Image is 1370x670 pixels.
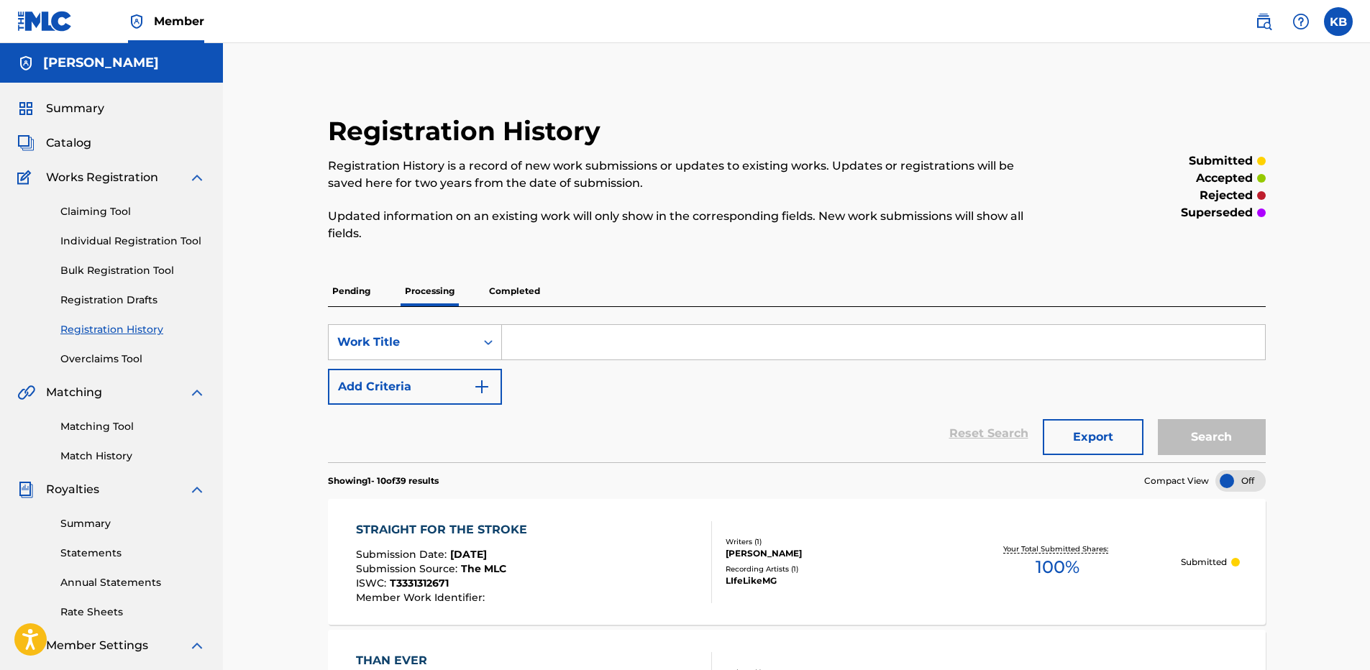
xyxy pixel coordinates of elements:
[356,521,534,538] div: STRAIGHT FOR THE STROKE
[60,293,206,308] a: Registration Drafts
[128,13,145,30] img: Top Rightsholder
[1003,543,1112,554] p: Your Total Submitted Shares:
[1330,443,1370,559] iframe: Resource Center
[46,169,158,186] span: Works Registration
[485,276,544,306] p: Completed
[46,134,91,152] span: Catalog
[450,548,487,561] span: [DATE]
[1144,474,1209,487] span: Compact View
[17,384,35,401] img: Matching
[1181,556,1227,569] p: Submitted
[1287,7,1315,36] div: Help
[60,516,206,531] a: Summary
[17,100,35,117] img: Summary
[356,548,450,561] span: Submission Date :
[328,499,1266,625] a: STRAIGHT FOR THE STROKESubmission Date:[DATE]Submission Source:The MLCISWC:T3331312671Member Work...
[1036,554,1079,580] span: 100 %
[1249,7,1278,36] a: Public Search
[60,234,206,249] a: Individual Registration Tool
[17,134,91,152] a: CatalogCatalog
[401,276,459,306] p: Processing
[1189,152,1253,170] p: submitted
[46,384,102,401] span: Matching
[356,652,506,669] div: THAN EVER
[726,574,935,587] div: LIfeLikeMG
[1200,187,1253,204] p: rejected
[60,352,206,367] a: Overclaims Tool
[726,564,935,574] div: Recording Artists ( 1 )
[60,605,206,620] a: Rate Sheets
[1181,204,1253,221] p: superseded
[1324,7,1353,36] div: User Menu
[46,637,148,654] span: Member Settings
[60,204,206,219] a: Claiming Tool
[1292,13,1310,30] img: help
[17,11,73,32] img: MLC Logo
[188,637,206,654] img: expand
[60,546,206,561] a: Statements
[328,276,375,306] p: Pending
[17,481,35,498] img: Royalties
[46,100,104,117] span: Summary
[60,575,206,590] a: Annual Statements
[390,577,449,589] span: T3331312671
[188,384,206,401] img: expand
[188,481,206,498] img: expand
[328,157,1050,192] p: Registration History is a record of new work submissions or updates to existing works. Updates or...
[1043,419,1143,455] button: Export
[337,334,467,351] div: Work Title
[60,322,206,337] a: Registration History
[43,55,159,71] h5: Kenneth Ray Blackmon
[328,474,439,487] p: Showing 1 - 10 of 39 results
[328,324,1266,462] form: Search Form
[154,13,204,29] span: Member
[726,547,935,560] div: [PERSON_NAME]
[46,481,99,498] span: Royalties
[17,169,36,186] img: Works Registration
[473,378,490,395] img: 9d2ae6d4665cec9f34b9.svg
[1196,170,1253,187] p: accepted
[17,55,35,72] img: Accounts
[356,591,488,604] span: Member Work Identifier :
[188,169,206,186] img: expand
[726,536,935,547] div: Writers ( 1 )
[17,134,35,152] img: Catalog
[17,100,104,117] a: SummarySummary
[60,263,206,278] a: Bulk Registration Tool
[356,562,461,575] span: Submission Source :
[328,208,1050,242] p: Updated information on an existing work will only show in the corresponding fields. New work subm...
[356,577,390,589] span: ISWC :
[328,115,608,147] h2: Registration History
[60,449,206,464] a: Match History
[328,369,502,405] button: Add Criteria
[461,562,506,575] span: The MLC
[60,419,206,434] a: Matching Tool
[1255,13,1272,30] img: search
